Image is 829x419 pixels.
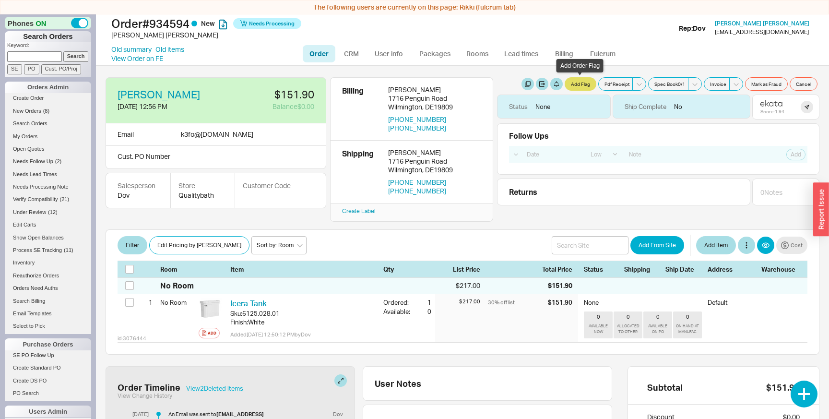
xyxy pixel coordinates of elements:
div: 1 [414,298,431,307]
p: Keyword: [7,42,91,51]
a: [PERSON_NAME] [PERSON_NAME] [715,20,809,27]
div: Phones [5,17,91,29]
span: Cancel [796,80,811,88]
button: Add [199,328,220,338]
div: No Room [160,280,194,291]
div: [PERSON_NAME] [388,85,481,94]
div: Ship Date [665,265,702,274]
a: Create Label [342,207,376,215]
span: Needs Follow Up [13,158,53,164]
a: User info [367,45,410,62]
a: Create Order [5,93,91,103]
a: Process SE Tracking(11) [5,245,91,255]
div: Dov [118,191,159,200]
a: Show Open Balances [5,232,91,242]
span: New [201,19,215,27]
div: Email [118,129,134,140]
button: View Change History [118,393,172,399]
span: Add [791,151,801,158]
a: PO Search [5,388,91,398]
div: k3fo @ [DOMAIN_NAME] [181,129,253,140]
img: 6125.028_6123_yctw2h [199,298,223,322]
div: None [584,298,618,311]
a: Edit Carts [5,220,91,230]
div: $151.90 [548,298,572,307]
a: Search Billing [5,296,91,306]
div: $151.90 [222,89,314,100]
button: Spec Book0/1 [648,77,688,91]
a: CRM [337,45,366,62]
div: 0 Note s [760,188,782,197]
input: Cust. PO/Proj [41,64,81,74]
div: Room [160,265,195,274]
input: PO [24,64,39,74]
a: Needs Processing Note [5,182,91,192]
input: SE [7,64,22,74]
a: Needs Lead Times [5,169,91,179]
div: Order Timeline [118,382,180,393]
div: 0 [627,313,630,320]
a: Rooms [459,45,495,62]
div: Orders Admin [5,82,91,93]
span: Needs Processing Note [13,184,69,190]
button: Cancel [790,77,817,91]
div: Score: 1.94 [760,108,784,114]
div: $151.90 [548,281,572,290]
div: Wilmington , DE 19809 [388,103,481,111]
a: Needs Follow Up(2) [5,156,91,167]
div: Ordered: [383,298,414,307]
button: Add Item [696,236,736,254]
a: Packages [412,45,457,62]
a: Search Orders [5,119,91,129]
div: 0 [686,313,689,320]
div: List Price [435,265,480,274]
div: ON HAND AT MANUFAC [675,323,700,334]
span: Process SE Tracking [13,247,62,253]
div: Item [230,265,379,274]
div: Rep: Dov [679,24,706,33]
span: Mark as Fraud [751,80,782,88]
div: Qty [383,265,431,274]
a: SE PO Follow Up [5,350,91,360]
span: Spec Book 0 / 1 [654,80,685,88]
div: [DATE] 12:56 PM [118,102,214,111]
a: Create DS PO [5,375,91,385]
div: Balance $0.00 [222,102,314,111]
a: Verify Compatibility(21) [5,194,91,204]
div: No [613,95,750,119]
span: id: 3076444 [118,335,146,342]
div: Store [178,181,227,191]
div: Finish : White [230,318,376,326]
div: User Notes [375,378,608,389]
a: Old summary [111,45,152,54]
div: [EMAIL_ADDRESS][DOMAIN_NAME] [715,29,809,36]
div: Available: [383,307,414,316]
button: Filter [118,236,147,254]
div: Shipping [342,148,380,195]
div: 0 [422,307,431,316]
h1: Order # 934594 [111,17,417,30]
a: [PERSON_NAME] [118,89,200,100]
div: Customer Code [243,181,291,191]
div: Follow Ups [509,132,549,140]
a: Select to Pick [5,321,91,331]
button: [PHONE_NUMBER] [388,187,446,195]
span: Add Flag [571,80,590,88]
button: Needs Processing [233,18,301,29]
input: Search [63,51,89,61]
div: AVAILABLE NOW [586,323,611,334]
div: Qualitybath [178,191,227,200]
div: Status [509,102,528,111]
span: Filter [126,239,139,251]
span: New Orders [13,108,41,113]
button: Pdf Receipt [598,77,633,91]
div: [PERSON_NAME] [PERSON_NAME] [111,30,417,40]
div: ALLOCATED TO OTHER [616,323,640,334]
a: Reauthorize Orders [5,270,91,280]
span: Add From Site [639,239,676,251]
div: 6125.028.01 [242,309,280,318]
input: Note [624,148,738,161]
div: Status [584,265,618,274]
input: Date [521,148,583,161]
button: Add From Site [630,236,684,254]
